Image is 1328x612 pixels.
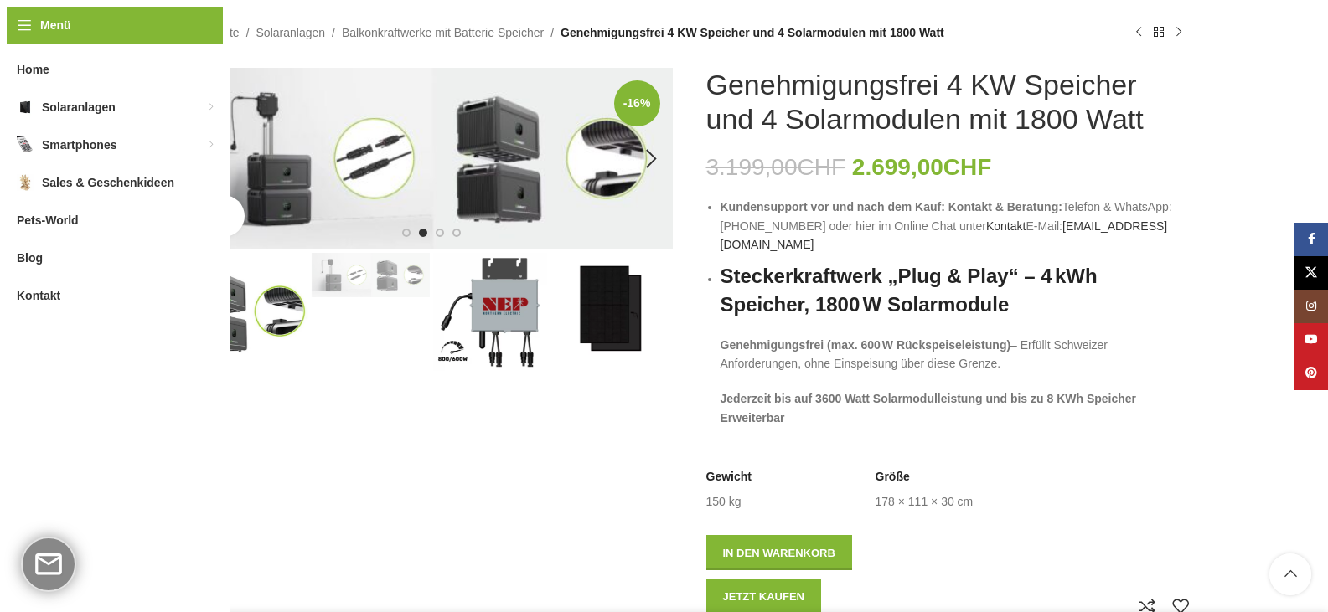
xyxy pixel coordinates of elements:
img: Genehmigungsfrei 4 KW Speicher und 4 Solarmodulen mit 1800 Watt – Bild 2 [312,253,430,297]
table: Produktdetails [706,469,1189,510]
li: Go to slide 3 [436,229,444,237]
a: Kontakt [986,219,1026,233]
strong: Genehmigungsfrei (max. 600 W Rückspeiseleistung) [721,338,1011,352]
span: Gewicht [706,469,752,486]
img: NOAH-2000-Balcony-Storage-Product-Introduction-202401-8 [190,68,673,249]
bdi: 3.199,00 [706,154,846,180]
h1: Genehmigungsfrei 4 KW Speicher und 4 Solarmodulen mit 1800 Watt [706,68,1189,136]
a: YouTube Social Link [1294,323,1328,357]
h2: Steckerkraftwerk „Plug & Play“ – 4 kWh Speicher, 1800 W Solarmodule [721,262,1189,318]
img: Solaranlagen [17,99,34,116]
a: Nächstes Produkt [1169,23,1189,43]
img: Genehmigungsfrei 4 KW Speicher und 4 Solarmodulen mit 1800 Watt [190,253,308,371]
span: CHF [798,154,846,180]
td: 150 kg [706,494,742,511]
img: Genehmigungsfrei 4 KW Speicher und 4 Solarmodulen mit 1800 Watt – Bild 4 [555,253,673,371]
span: Sales & Geschenkideen [42,167,174,198]
span: Menü [40,16,71,34]
span: Smartphones [42,130,116,160]
span: Genehmigungsfrei 4 KW Speicher und 4 Solarmodulen mit 1800 Watt [561,23,944,42]
div: Next slide [631,138,673,180]
strong: Kundensupport vor und nach dem Kauf: [721,200,945,213]
span: Kontakt [17,280,60,311]
nav: Breadcrumb [190,23,944,42]
div: 4 / 4 [553,253,674,371]
a: Vorheriges Produkt [1129,23,1149,43]
a: Balkonkraftwerke mit Batterie Speicher [342,23,544,42]
div: 2 / 4 [310,253,431,297]
td: 178 × 111 × 30 cm [876,494,974,511]
a: [EMAIL_ADDRESS][DOMAIN_NAME] [721,219,1168,251]
button: In den Warenkorb [706,535,852,570]
b: Jederzeit bis auf 3600 Watt Solarmodulleistung und bis zu 8 KWh Speicher Erweiterbar [721,392,1137,424]
li: Telefon & WhatsApp: [PHONE_NUMBER] oder hier im Online Chat unter E-Mail: [721,198,1189,254]
span: Home [17,54,49,85]
a: Startseite [190,23,240,42]
a: Facebook Social Link [1294,223,1328,256]
a: X Social Link [1294,256,1328,290]
span: CHF [943,154,992,180]
a: Scroll to top button [1269,553,1311,595]
a: Pinterest Social Link [1294,357,1328,390]
img: Genehmigungsfrei 4 KW Speicher und 4 Solarmodulen mit 1800 Watt – Bild 3 [433,253,551,371]
img: Smartphones [17,136,34,153]
span: Solaranlagen [42,92,116,122]
div: 1 / 4 [189,253,310,371]
li: Go to slide 4 [452,229,461,237]
span: Größe [876,469,910,486]
span: Pets-World [17,205,79,235]
div: 2 / 4 [189,68,674,249]
p: – Erfüllt Schweizer Anforderungen, ohne Einspeisung über diese Grenze. [721,336,1189,373]
li: Go to slide 2 [419,229,427,237]
img: Sales & Geschenkideen [17,174,34,191]
bdi: 2.699,00 [852,154,992,180]
span: Blog [17,243,43,273]
span: -16% [614,80,660,126]
li: Go to slide 1 [402,229,411,237]
a: Solaranlagen [256,23,326,42]
a: Instagram Social Link [1294,290,1328,323]
strong: Kontakt & Beratung: [948,200,1062,213]
div: 3 / 4 [431,253,553,371]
